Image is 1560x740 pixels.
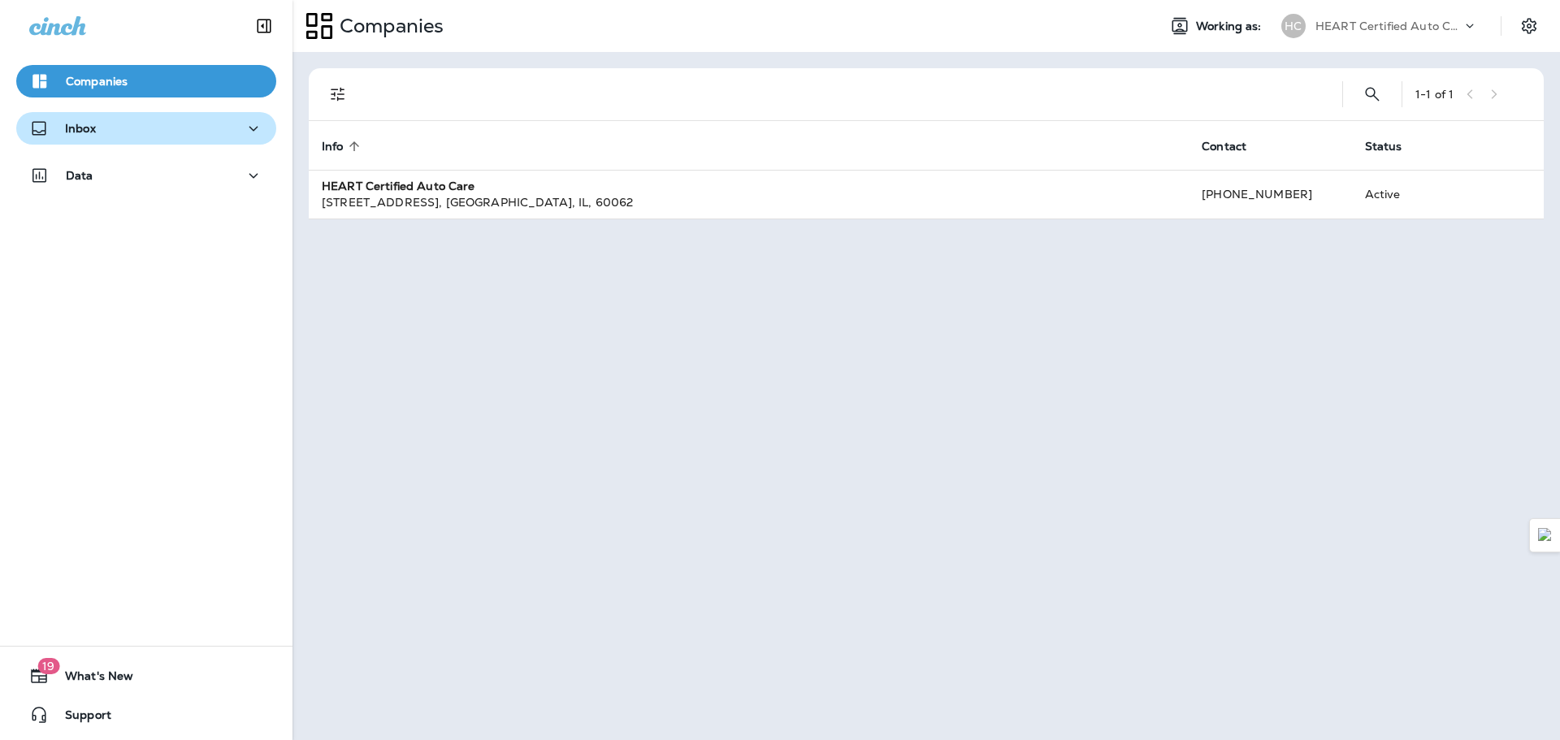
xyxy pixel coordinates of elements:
[49,669,133,689] span: What's New
[37,658,59,674] span: 19
[66,75,128,88] p: Companies
[1365,139,1423,154] span: Status
[1352,170,1456,219] td: Active
[16,112,276,145] button: Inbox
[1189,170,1351,219] td: [PHONE_NUMBER]
[49,708,111,728] span: Support
[16,699,276,731] button: Support
[1315,19,1462,32] p: HEART Certified Auto Care
[1415,88,1454,101] div: 1 - 1 of 1
[1538,528,1553,543] img: Detect Auto
[241,10,287,42] button: Collapse Sidebar
[65,122,96,135] p: Inbox
[322,179,475,193] strong: HEART Certified Auto Care
[1202,139,1267,154] span: Contact
[322,139,365,154] span: Info
[322,78,354,110] button: Filters
[66,169,93,182] p: Data
[1356,78,1389,110] button: Search Companies
[1281,14,1306,38] div: HC
[322,140,344,154] span: Info
[1365,140,1402,154] span: Status
[322,194,1176,210] div: [STREET_ADDRESS] , [GEOGRAPHIC_DATA] , IL , 60062
[16,159,276,192] button: Data
[1514,11,1544,41] button: Settings
[16,660,276,692] button: 19What's New
[16,65,276,97] button: Companies
[1196,19,1265,33] span: Working as:
[333,14,444,38] p: Companies
[1202,140,1246,154] span: Contact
